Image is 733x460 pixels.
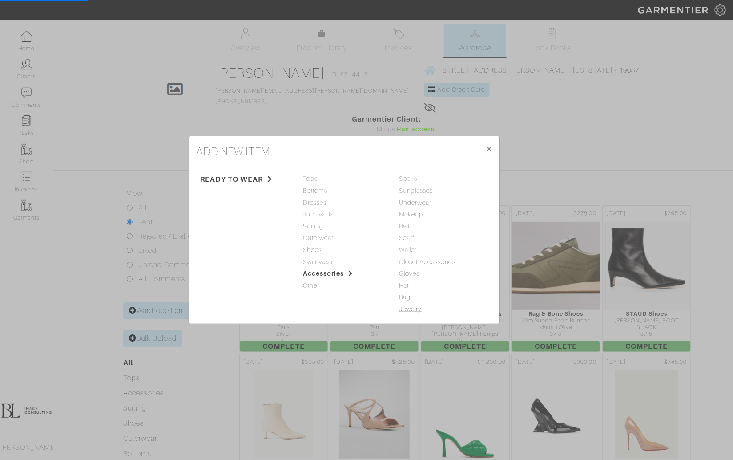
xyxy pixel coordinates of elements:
a: Jewelry [399,305,422,313]
span: Tops [303,174,386,184]
a: Sunglasses [399,187,433,194]
span: Dresses [303,198,386,208]
span: Bottoms [303,186,386,196]
a: Underwear [399,199,431,206]
a: Bag [399,293,411,301]
a: Scarf [399,234,414,241]
span: Jumpsuits [303,210,386,220]
h4: add new item [196,143,270,159]
a: Belt [399,223,410,230]
a: Closet Accessories [399,258,455,265]
span: Swimwear [303,257,386,267]
span: Outerwear [303,233,386,243]
a: Makeup [399,211,423,218]
a: Wallet [399,246,416,253]
span: × [486,142,492,155]
a: Hat [399,282,409,289]
span: Other [303,281,386,291]
span: Suiting [303,222,386,232]
span: Shoes [303,245,386,255]
span: ready to wear [200,174,290,185]
span: Accessories [303,269,386,279]
a: Gloves [399,270,419,277]
a: Socks [399,175,417,182]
